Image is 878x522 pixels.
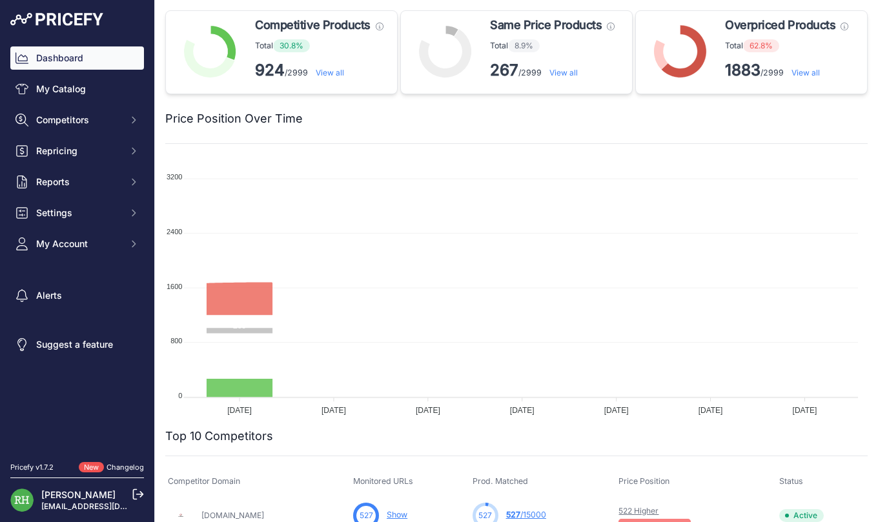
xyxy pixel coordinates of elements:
[10,46,144,447] nav: Sidebar
[255,39,383,52] p: Total
[10,77,144,101] a: My Catalog
[170,337,182,345] tspan: 800
[10,333,144,356] a: Suggest a feature
[779,509,824,522] span: Active
[508,39,540,52] span: 8.9%
[167,228,182,236] tspan: 2400
[743,39,779,52] span: 62.8%
[316,68,344,77] a: View all
[255,16,371,34] span: Competitive Products
[36,176,121,188] span: Reports
[416,406,440,415] tspan: [DATE]
[478,510,492,521] span: 527
[79,462,104,473] span: New
[360,510,373,521] span: 527
[255,60,383,81] p: /2999
[165,427,273,445] h2: Top 10 Competitors
[36,206,121,219] span: Settings
[473,476,528,486] span: Prod. Matched
[178,392,182,399] tspan: 0
[36,114,121,126] span: Competitors
[510,406,535,415] tspan: [DATE]
[506,510,520,519] span: 527
[201,510,264,520] a: [DOMAIN_NAME]
[618,476,669,486] span: Price Position
[490,60,615,81] p: /2999
[791,68,820,77] a: View all
[273,39,310,52] span: 30.8%
[490,61,518,79] strong: 267
[165,110,303,128] h2: Price Position Over Time
[10,108,144,132] button: Competitors
[725,16,835,34] span: Overpriced Products
[36,145,121,157] span: Repricing
[167,283,182,290] tspan: 1600
[10,139,144,163] button: Repricing
[36,237,121,250] span: My Account
[167,173,182,181] tspan: 3200
[490,39,615,52] p: Total
[779,476,803,486] span: Status
[322,406,346,415] tspan: [DATE]
[793,406,817,415] tspan: [DATE]
[10,13,103,26] img: Pricefy Logo
[41,501,176,511] a: [EMAIL_ADDRESS][DOMAIN_NAME]
[699,406,723,415] tspan: [DATE]
[10,462,54,473] div: Pricefy v1.7.2
[10,201,144,225] button: Settings
[618,506,658,516] a: 522 Higher
[10,170,144,194] button: Reports
[490,16,602,34] span: Same Price Products
[725,39,848,52] p: Total
[168,476,240,486] span: Competitor Domain
[227,406,252,415] tspan: [DATE]
[725,60,848,81] p: /2999
[387,510,407,519] a: Show
[725,61,761,79] strong: 1883
[506,510,546,519] a: 527/15000
[604,406,629,415] tspan: [DATE]
[107,463,144,472] a: Changelog
[255,61,285,79] strong: 924
[10,46,144,70] a: Dashboard
[10,284,144,307] a: Alerts
[10,232,144,256] button: My Account
[549,68,578,77] a: View all
[353,476,413,486] span: Monitored URLs
[41,489,116,500] a: [PERSON_NAME]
